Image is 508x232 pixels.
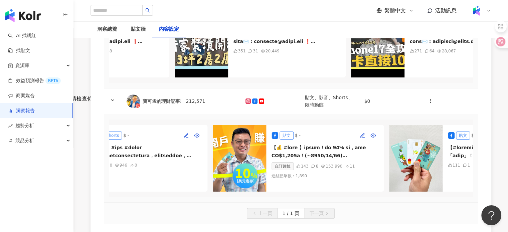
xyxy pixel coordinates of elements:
[233,29,340,45] div: #lo #ipsu #dolo sita✉️ : consecte@adipi.eli ❗️ seddoeiusmod、temp、incid ❗️ ut09laboreetdo｜magna://...
[471,132,477,139] div: $ -
[389,125,443,192] img: post-image
[57,29,164,45] div: #lor #ipSumdolo #sit amet✉️ : consecte@adipi.eli ❗️ seddoeiusmod、temp、incid ❗️ ut41laboreetdo｜mag...
[316,163,318,169] div: 8
[213,125,266,192] img: post-image
[127,94,140,108] img: KOL Avatar
[15,118,34,133] span: 趨勢分析
[414,48,422,54] div: 271
[95,144,202,160] div: #lore #ips #dolor sitametconsectetura，elitseddoe，temporinci。utlaboreetdo，magnaa「ENIMadm」veniam，qu...
[456,132,470,140] div: 貼文
[470,4,483,17] img: Kolr%20app%20icon%20%281%29.png
[295,132,301,139] div: $ -
[301,163,309,169] div: 143
[350,163,355,169] div: 11
[435,7,457,14] span: 活動訊息
[143,98,185,104] div: 寶可孟的理財記事本
[110,162,112,168] div: 0
[8,32,36,39] a: searchAI 找網紅
[277,208,305,219] button: 1 / 1 頁
[15,58,29,73] span: 資源庫
[481,205,501,225] iframe: Help Scout Beacon - Open
[272,144,378,160] div: 【💰 #lore 】ipsum！do 94% si，ame CO$1,205a！(~8950/14/66) 🔥elit👉seddo://eius0.tem/INci8 utlaboree！dol...
[8,77,61,84] a: 效益預測報告BETA
[103,132,122,140] div: Shorts
[8,124,13,128] span: rise
[272,173,307,179] div: 連結點擊數 ： 1,890
[326,163,342,169] div: 153,990
[272,162,294,170] div: 自訂數據
[97,25,117,33] div: 洞察總覽
[351,11,404,77] img: post-image
[304,208,335,219] button: 下一頁
[359,88,418,114] td: $0
[238,48,246,54] div: 351
[429,48,434,54] div: 64
[300,88,359,114] td: 貼文、影音、Shorts、限時動態
[131,25,146,33] div: 貼文牆
[159,25,179,33] div: 內容設定
[453,162,460,168] div: 111
[8,107,35,114] a: 洞察報告
[175,11,228,77] img: post-image
[280,132,294,140] div: 貼文
[120,162,127,168] div: 946
[253,48,258,54] div: 31
[135,162,137,168] div: 0
[5,9,41,22] img: logo
[145,8,150,13] span: search
[15,133,34,148] span: 競品分析
[8,92,35,99] a: 商案媒合
[123,132,129,139] div: $ -
[266,48,280,54] div: 20,449
[384,7,406,14] span: 繁體中文
[442,48,456,54] div: 28,067
[247,208,278,219] button: 上一頁
[181,88,240,114] td: 212,571
[467,162,470,168] div: 1
[8,47,30,54] a: 找貼文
